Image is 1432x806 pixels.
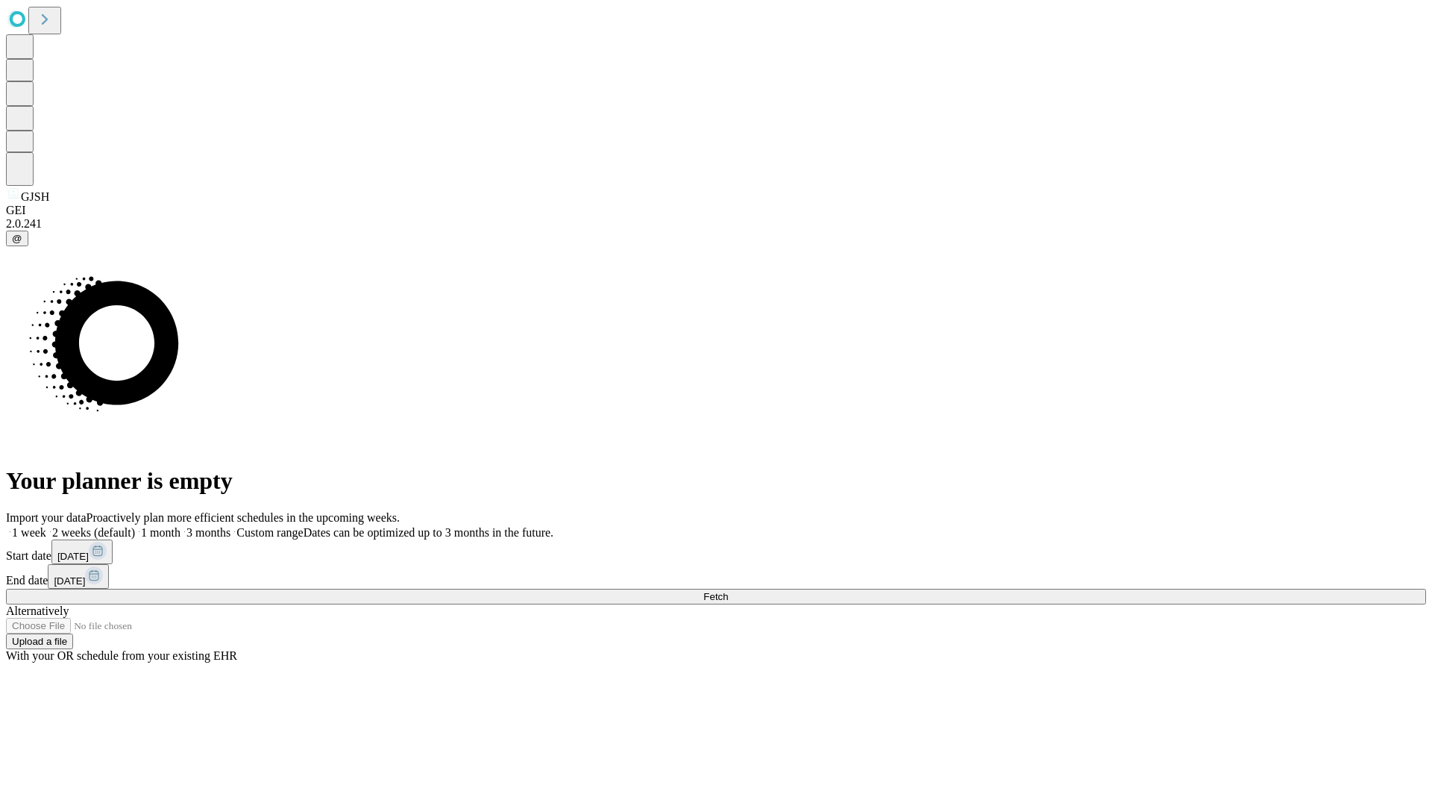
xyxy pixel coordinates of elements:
span: [DATE] [57,551,89,562]
span: Import your data [6,511,87,524]
button: [DATE] [48,564,109,589]
span: Proactively plan more efficient schedules in the upcoming weeks. [87,511,400,524]
span: With your OR schedule from your existing EHR [6,649,237,662]
span: 3 months [186,526,230,539]
span: @ [12,233,22,244]
span: 2 weeks (default) [52,526,135,539]
span: Dates can be optimized up to 3 months in the future. [304,526,553,539]
button: Upload a file [6,634,73,649]
span: GJSH [21,190,49,203]
span: Alternatively [6,604,69,617]
div: 2.0.241 [6,217,1426,231]
div: Start date [6,540,1426,564]
div: End date [6,564,1426,589]
span: 1 week [12,526,46,539]
button: [DATE] [51,540,113,564]
h1: Your planner is empty [6,467,1426,495]
button: Fetch [6,589,1426,604]
span: Custom range [236,526,303,539]
span: [DATE] [54,575,85,587]
div: GEI [6,204,1426,217]
span: Fetch [703,591,728,602]
button: @ [6,231,28,246]
span: 1 month [141,526,180,539]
